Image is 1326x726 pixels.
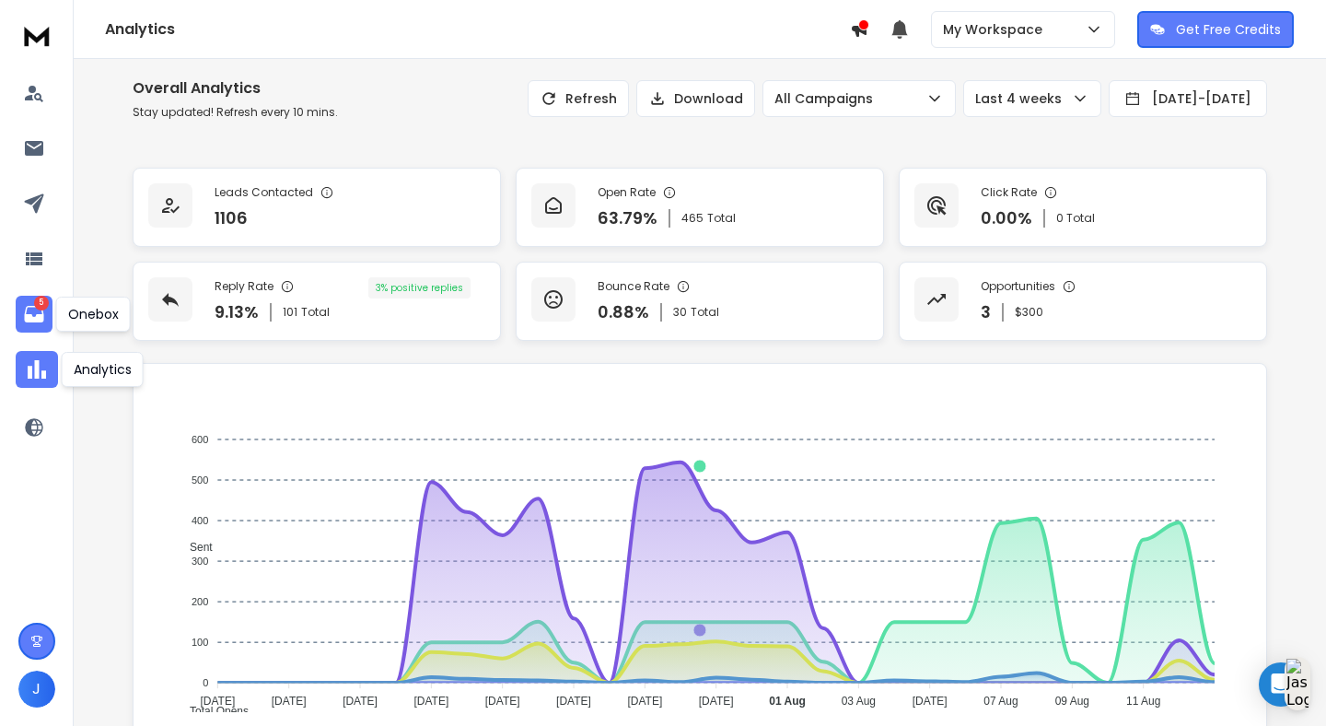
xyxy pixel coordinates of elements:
[691,305,719,320] span: Total
[981,205,1032,231] p: 0.00 %
[1137,11,1294,48] button: Get Free Credits
[899,168,1267,247] a: Click Rate0.00%0 Total
[215,299,259,325] p: 9.13 %
[485,695,520,708] tspan: [DATE]
[769,695,806,708] tspan: 01 Aug
[528,80,629,117] button: Refresh
[272,695,307,708] tspan: [DATE]
[598,279,669,294] p: Bounce Rate
[368,277,471,299] div: 3 % positive replies
[899,262,1267,341] a: Opportunities3$300
[598,299,649,325] p: 0.88 %
[1055,695,1089,708] tspan: 09 Aug
[1109,80,1267,117] button: [DATE]-[DATE]
[18,18,55,53] img: logo
[983,695,1018,708] tspan: 07 Aug
[943,20,1050,39] p: My Workspace
[301,305,330,320] span: Total
[18,671,55,708] button: J
[283,305,297,320] span: 101
[192,474,208,486] tspan: 500
[1259,662,1303,707] div: Open Intercom Messenger
[34,296,49,310] p: 5
[981,279,1055,294] p: Opportunities
[674,89,743,108] p: Download
[707,211,736,226] span: Total
[627,695,662,708] tspan: [DATE]
[598,185,656,200] p: Open Rate
[133,105,338,120] p: Stay updated! Refresh every 10 mins.
[774,89,880,108] p: All Campaigns
[215,279,273,294] p: Reply Rate
[1015,305,1043,320] p: $ 300
[673,305,687,320] span: 30
[343,695,378,708] tspan: [DATE]
[176,541,213,554] span: Sent
[1126,695,1160,708] tspan: 11 Aug
[913,695,948,708] tspan: [DATE]
[62,352,144,387] div: Analytics
[203,677,208,688] tspan: 0
[981,299,991,325] p: 3
[215,205,248,231] p: 1106
[192,556,208,567] tspan: 300
[413,695,448,708] tspan: [DATE]
[699,695,734,708] tspan: [DATE]
[516,168,884,247] a: Open Rate63.79%465Total
[842,695,876,708] tspan: 03 Aug
[192,637,208,648] tspan: 100
[192,434,208,445] tspan: 600
[1176,20,1281,39] p: Get Free Credits
[975,89,1069,108] p: Last 4 weeks
[981,185,1037,200] p: Click Rate
[133,77,338,100] h1: Overall Analytics
[1056,211,1095,226] p: 0 Total
[56,297,131,332] div: Onebox
[636,80,755,117] button: Download
[192,596,208,607] tspan: 200
[105,18,850,41] h1: Analytics
[192,515,208,526] tspan: 400
[565,89,617,108] p: Refresh
[681,211,704,226] span: 465
[133,262,501,341] a: Reply Rate9.13%101Total3% positive replies
[16,296,52,333] a: 5
[556,695,591,708] tspan: [DATE]
[133,168,501,247] a: Leads Contacted1106
[516,262,884,341] a: Bounce Rate0.88%30Total
[215,185,313,200] p: Leads Contacted
[598,205,657,231] p: 63.79 %
[176,705,249,718] span: Total Opens
[200,695,235,708] tspan: [DATE]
